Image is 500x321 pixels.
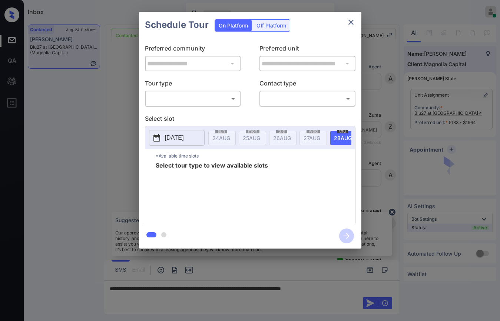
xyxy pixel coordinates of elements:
div: On Platform [215,20,252,31]
button: close [344,15,358,30]
div: date-select [330,131,357,145]
p: [DATE] [165,133,184,142]
button: [DATE] [149,130,205,146]
span: 28 AUG [334,135,352,141]
p: Tour type [145,79,241,91]
span: thu [337,129,348,133]
p: Preferred community [145,44,241,56]
p: *Available time slots [156,149,355,162]
p: Contact type [259,79,355,91]
h2: Schedule Tour [139,12,215,38]
span: Select tour type to view available slots [156,162,268,222]
p: Preferred unit [259,44,355,56]
p: Select slot [145,114,355,126]
div: Off Platform [253,20,290,31]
